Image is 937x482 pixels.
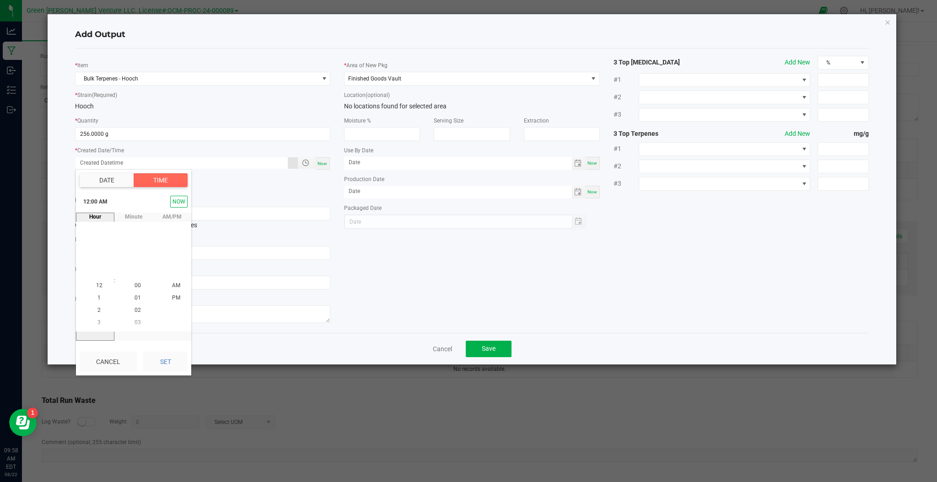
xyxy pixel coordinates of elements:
[587,161,597,166] span: Now
[818,129,869,139] strong: mg/g
[614,92,639,102] span: #2
[92,92,117,98] span: (Required)
[346,61,388,70] label: Area of New Pkg
[75,72,318,85] span: Bulk Terpenes - Hooch
[614,161,639,171] span: #2
[75,157,288,169] input: Created Datetime
[97,307,101,313] span: 2
[818,56,857,69] span: %
[135,295,141,301] span: 01
[298,157,316,169] span: Toggle popup
[344,157,571,168] input: Date
[96,282,102,289] span: 12
[76,213,114,221] span: hour
[135,282,141,289] span: 00
[348,75,401,82] span: Finished Goods Vault
[80,173,134,187] button: Date tab
[97,295,101,301] span: 1
[366,92,390,98] span: (optional)
[134,173,188,187] button: Time tab
[75,102,94,110] span: Hooch
[75,196,129,204] label: Lot Number
[170,196,188,208] button: Select now
[77,146,124,155] label: Created Date/Time
[135,307,141,313] span: 02
[172,295,180,301] span: PM
[466,341,512,357] button: Save
[482,345,495,352] span: Save
[27,407,38,418] iframe: Resource center unread badge
[572,157,585,170] span: Toggle calendar
[135,320,141,326] span: 03
[434,117,463,125] label: Serving Size
[77,117,98,125] label: Quantity
[344,175,384,183] label: Production Date
[344,146,373,155] label: Use By Date
[75,236,101,244] label: Ref Field 1
[75,295,138,303] label: Release Notes/Ref Field 3
[785,129,810,139] button: Add New
[344,91,390,99] label: Location
[344,204,382,212] label: Packaged Date
[344,102,447,110] span: No locations found for selected area
[80,352,137,372] button: Cancel
[75,207,330,230] div: Common Lot Number from Input Packages
[80,194,111,209] span: 12:00 AM
[77,61,88,70] label: Item
[785,58,810,67] button: Add New
[9,409,37,436] iframe: Resource center
[587,189,597,194] span: Now
[344,186,571,197] input: Date
[114,213,153,221] span: minute
[614,75,639,85] span: #1
[639,73,810,87] span: NO DATA FOUND
[614,179,639,188] span: #3
[172,282,180,289] span: AM
[433,344,452,353] a: Cancel
[572,186,585,198] span: Toggle calendar
[153,213,191,221] span: AM/PM
[614,144,639,154] span: #1
[75,265,101,273] label: Ref Field 2
[614,129,716,139] strong: 3 Top Terpenes
[639,91,810,104] span: NO DATA FOUND
[614,110,639,119] span: #3
[318,161,327,166] span: Now
[143,352,188,372] button: Set
[75,179,196,188] label: Production Batch
[344,117,371,125] label: Moisture %
[524,117,549,125] label: Extraction
[77,91,117,99] label: Strain
[75,29,869,41] h4: Add Output
[639,108,810,122] span: NO DATA FOUND
[97,320,101,326] span: 3
[614,58,716,67] strong: 3 Top [MEDICAL_DATA]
